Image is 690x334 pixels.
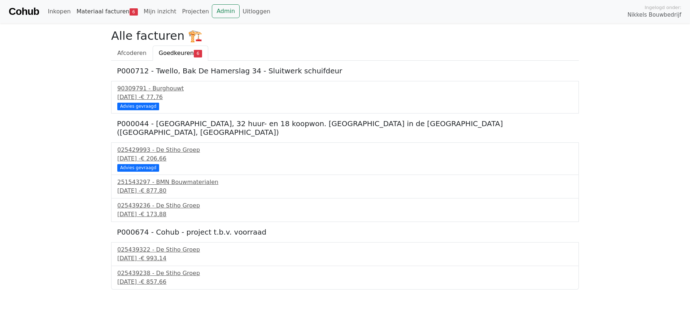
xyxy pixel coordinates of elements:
a: 025429993 - De Stiho Groep[DATE] -€ 206,66 Advies gevraagd [117,146,573,171]
a: 251543297 - BMN Bouwmaterialen[DATE] -€ 877,80 [117,178,573,195]
div: Advies gevraagd [117,164,159,171]
a: Admin [212,4,240,18]
a: Mijn inzicht [141,4,179,19]
a: 90309791 - Burghouwt[DATE] -€ 77,76 Advies gevraagd [117,84,573,109]
span: € 206,66 [141,155,166,162]
span: Afcoderen [117,50,147,56]
a: Afcoderen [111,46,153,61]
h2: Alle facturen 🏗️ [111,29,579,43]
a: 025439238 - De Stiho Groep[DATE] -€ 857,66 [117,269,573,286]
a: 025439322 - De Stiho Groep[DATE] -€ 993,14 [117,245,573,263]
span: Nikkels Bouwbedrijf [628,11,681,19]
div: 025439322 - De Stiho Groep [117,245,573,254]
h5: P000674 - Cohub - project t.b.v. voorraad [117,228,573,236]
span: € 993,14 [141,255,166,262]
a: 025439236 - De Stiho Groep[DATE] -€ 173,88 [117,201,573,219]
a: Uitloggen [240,4,273,19]
span: Ingelogd onder: [645,4,681,11]
a: Materiaal facturen6 [74,4,141,19]
div: [DATE] - [117,210,573,219]
h5: P000712 - Twello, Bak De Hamerslag 34 - Sluitwerk schuifdeur [117,67,573,75]
div: 025429993 - De Stiho Groep [117,146,573,154]
span: € 857,66 [141,278,166,285]
div: Advies gevraagd [117,103,159,110]
div: [DATE] - [117,93,573,102]
div: [DATE] - [117,278,573,286]
div: 025439236 - De Stiho Groep [117,201,573,210]
div: [DATE] - [117,254,573,263]
a: Inkopen [45,4,73,19]
a: Goedkeuren6 [153,46,208,61]
a: Cohub [9,3,39,20]
span: € 877,80 [141,187,166,194]
span: € 77,76 [141,94,163,100]
h5: P000044 - [GEOGRAPHIC_DATA], 32 huur- en 18 koopwon. [GEOGRAPHIC_DATA] in de [GEOGRAPHIC_DATA] ([... [117,119,573,137]
a: Projecten [179,4,212,19]
span: 6 [194,50,202,57]
span: € 173,88 [141,211,166,218]
div: [DATE] - [117,154,573,163]
span: 6 [130,8,138,16]
div: 90309791 - Burghouwt [117,84,573,93]
div: [DATE] - [117,187,573,195]
div: 025439238 - De Stiho Groep [117,269,573,278]
div: 251543297 - BMN Bouwmaterialen [117,178,573,187]
span: Goedkeuren [159,50,194,56]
